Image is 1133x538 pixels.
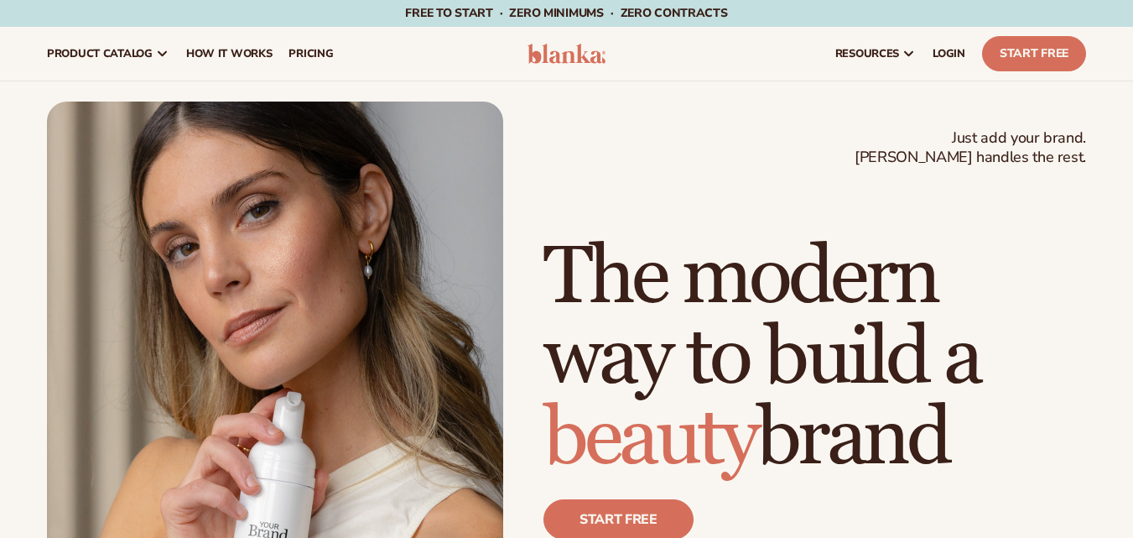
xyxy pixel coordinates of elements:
[924,27,974,81] a: LOGIN
[543,238,1086,479] h1: The modern way to build a brand
[405,5,727,21] span: Free to start · ZERO minimums · ZERO contracts
[827,27,924,81] a: resources
[982,36,1086,71] a: Start Free
[543,389,756,488] span: beauty
[39,27,178,81] a: product catalog
[186,47,273,60] span: How It Works
[835,47,899,60] span: resources
[855,128,1086,168] span: Just add your brand. [PERSON_NAME] handles the rest.
[47,47,153,60] span: product catalog
[528,44,606,64] img: logo
[288,47,333,60] span: pricing
[280,27,341,81] a: pricing
[933,47,965,60] span: LOGIN
[178,27,281,81] a: How It Works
